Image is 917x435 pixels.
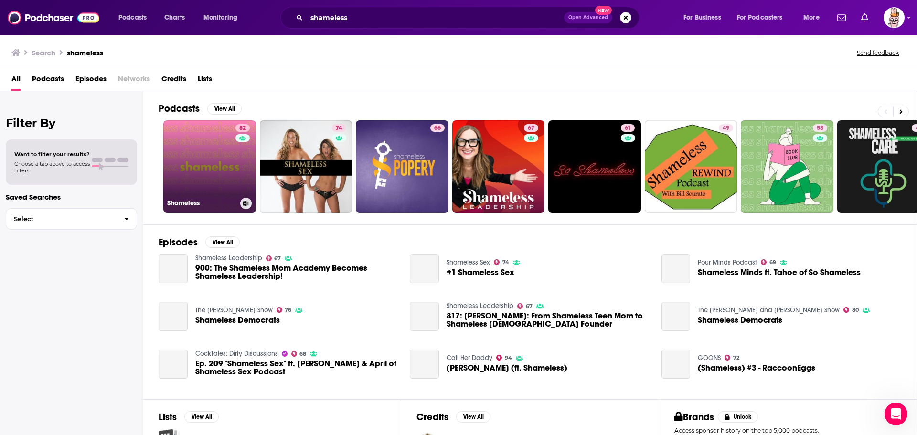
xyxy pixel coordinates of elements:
[159,103,200,115] h2: Podcasts
[291,351,307,357] a: 68
[161,71,186,91] span: Credits
[625,124,631,133] span: 61
[698,268,861,276] a: Shameless Minds ft. Tahoe of So Shameless
[159,103,242,115] a: PodcastsView All
[266,255,281,261] a: 67
[14,151,90,158] span: Want to filter your results?
[661,350,691,379] a: (Shameless) #3 - RaccoonEggs
[195,350,278,358] a: CockTales: Dirty Discussions
[274,256,281,261] span: 67
[410,350,439,379] a: Emma Kenney (ft. Shameless)
[410,302,439,331] a: 817: Omi Bell: From Shameless Teen Mom to Shameless Female Founder
[447,364,567,372] span: [PERSON_NAME] (ft. Shameless)
[852,308,859,312] span: 80
[198,71,212,91] a: Lists
[118,11,147,24] span: Podcasts
[430,124,445,132] a: 66
[447,364,567,372] a: Emma Kenney (ft. Shameless)
[32,48,55,57] h3: Search
[843,307,859,313] a: 80
[410,254,439,283] a: #1 Shameless Sex
[568,15,608,20] span: Open Advanced
[737,11,783,24] span: For Podcasters
[205,236,240,248] button: View All
[494,259,509,265] a: 74
[447,302,513,310] a: Shameless Leadership
[452,120,545,213] a: 67
[731,10,797,25] button: open menu
[817,124,823,133] span: 53
[719,124,733,132] a: 49
[733,356,739,360] span: 72
[207,103,242,115] button: View All
[239,124,246,133] span: 82
[595,6,612,15] span: New
[32,71,64,91] a: Podcasts
[285,308,291,312] span: 76
[203,11,237,24] span: Monitoring
[674,411,714,423] h2: Brands
[857,10,872,26] a: Show notifications dropdown
[803,11,820,24] span: More
[447,312,650,328] span: 817: [PERSON_NAME]: From Shameless Teen Mom to Shameless [DEMOGRAPHIC_DATA] Founder
[674,427,901,434] p: Access sponsor history on the top 5,000 podcasts.
[698,316,782,324] a: Shameless Democrats
[159,302,188,331] a: Shameless Democrats
[416,411,490,423] a: CreditsView All
[75,71,107,91] a: Episodes
[833,10,850,26] a: Show notifications dropdown
[645,120,737,213] a: 49
[235,124,250,132] a: 82
[195,360,399,376] a: Ep. 209 "Shameless Sex" ft. Amy & April of Shameless Sex Podcast
[159,254,188,283] a: 900: The Shameless Mom Academy Becomes Shameless Leadership!
[184,411,219,423] button: View All
[197,10,250,25] button: open menu
[277,307,292,313] a: 76
[528,124,534,133] span: 67
[447,268,514,276] a: #1 Shameless Sex
[416,411,448,423] h2: Credits
[6,216,117,222] span: Select
[718,411,758,423] button: Unlock
[761,259,776,265] a: 69
[159,411,177,423] h2: Lists
[723,124,729,133] span: 49
[505,356,512,360] span: 94
[289,7,649,29] div: Search podcasts, credits, & more...
[661,302,691,331] a: Shameless Democrats
[884,7,905,28] span: Logged in as Nouel
[163,120,256,213] a: 82Shameless
[698,354,721,362] a: GOONS
[6,116,137,130] h2: Filter By
[621,124,635,132] a: 61
[884,7,905,28] img: User Profile
[11,71,21,91] a: All
[159,411,219,423] a: ListsView All
[447,312,650,328] a: 817: Omi Bell: From Shameless Teen Mom to Shameless Female Founder
[517,303,533,309] a: 67
[336,124,342,133] span: 74
[741,120,833,213] a: 53
[434,124,441,133] span: 66
[813,124,827,132] a: 53
[195,254,262,262] a: Shameless Leadership
[884,7,905,28] button: Show profile menu
[332,124,346,132] a: 74
[725,355,739,361] a: 72
[8,9,99,27] img: Podchaser - Follow, Share and Rate Podcasts
[698,364,815,372] a: (Shameless) #3 - RaccoonEggs
[698,258,757,266] a: Pour Minds Podcast
[698,306,840,314] a: The Clay Travis and Buck Sexton Show
[112,10,159,25] button: open menu
[195,360,399,376] span: Ep. 209 "Shameless Sex" ft. [PERSON_NAME] & April of Shameless Sex Podcast
[260,120,352,213] a: 74
[456,411,490,423] button: View All
[797,10,832,25] button: open menu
